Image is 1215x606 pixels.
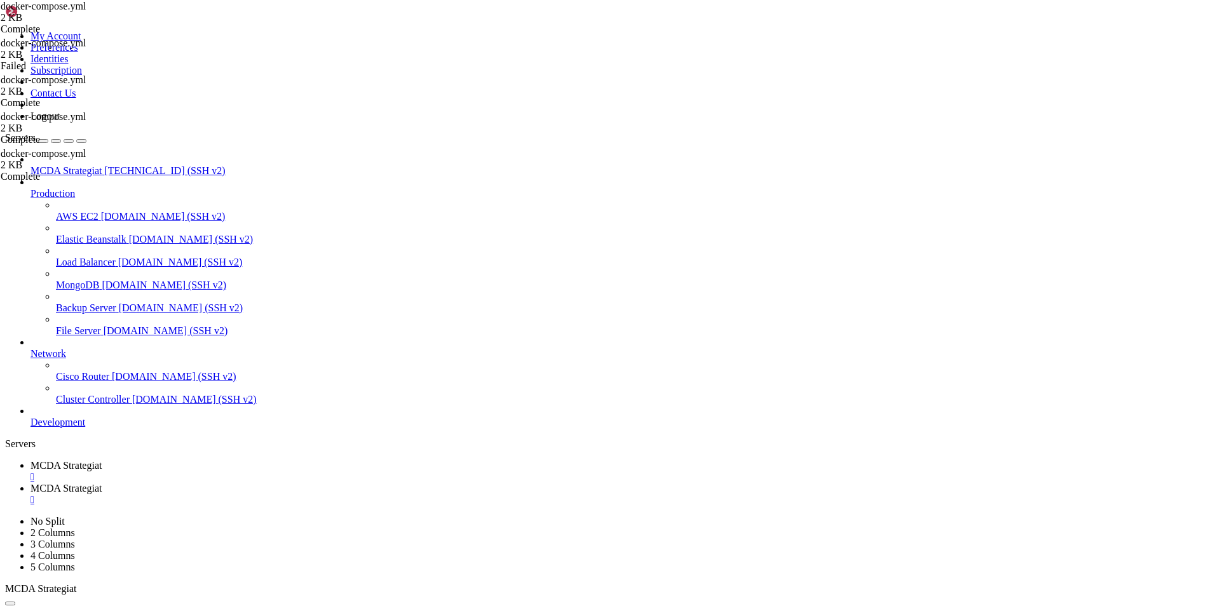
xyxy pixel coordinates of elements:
span: docker-compose.yml [1,37,128,60]
span: docker-compose.yml [1,74,128,97]
div: Complete [1,134,128,145]
div: 2 KB [1,159,128,171]
div: Complete [1,97,128,109]
div: 2 KB [1,49,128,60]
div: 2 KB [1,123,128,134]
span: docker-compose.yml [1,148,86,159]
div: Complete [1,24,128,35]
span: docker-compose.yml [1,1,86,11]
div: 2 KB [1,12,128,24]
span: docker-compose.yml [1,148,128,171]
span: docker-compose.yml [1,1,128,24]
span: docker-compose.yml [1,111,86,122]
div: Complete [1,171,128,182]
span: docker-compose.yml [1,37,86,48]
div: 2 KB [1,86,128,97]
div: Failed [1,60,128,72]
span: docker-compose.yml [1,74,86,85]
span: docker-compose.yml [1,111,128,134]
